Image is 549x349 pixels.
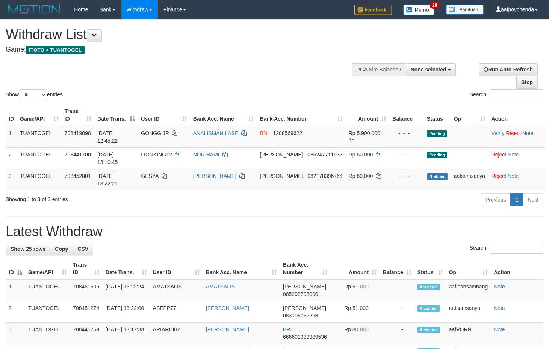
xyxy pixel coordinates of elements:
button: None selected [406,63,456,76]
a: Note [494,305,505,311]
th: Balance: activate to sort column ascending [380,258,414,279]
input: Search: [490,243,543,254]
span: 708452801 [65,173,91,179]
td: AMATSALIS [150,279,203,301]
span: ITOTO > TUANTOGEL [26,46,85,54]
a: [PERSON_NAME] [193,173,236,179]
th: Game/API: activate to sort column ascending [17,105,62,126]
td: · [489,147,546,169]
span: LIONKING12 [141,152,172,158]
h4: Game: [6,46,358,53]
a: Show 25 rows [6,243,50,255]
a: [PERSON_NAME] [206,305,249,311]
span: [DATE] 13:10:45 [97,152,118,165]
span: GONGGIJR [141,130,169,136]
td: aafVORN [446,323,491,344]
span: 29 [430,2,440,9]
a: NOR HAMI [193,152,219,158]
th: Bank Acc. Name: activate to sort column ascending [190,105,257,126]
span: [PERSON_NAME] [283,305,326,311]
span: Copy [55,246,68,252]
span: Copy 082178396764 to clipboard [307,173,342,179]
th: Action [491,258,543,279]
span: [DATE] 12:45:22 [97,130,118,144]
span: 708441700 [65,152,91,158]
th: Balance [389,105,424,126]
span: Accepted [417,284,440,290]
th: Trans ID: activate to sort column ascending [70,258,103,279]
a: [PERSON_NAME] [206,326,249,332]
td: [DATE] 13:17:33 [103,323,150,344]
td: 708445769 [70,323,103,344]
td: TUANTOGEL [17,147,62,169]
td: [DATE] 13:22:00 [103,301,150,323]
td: · · [489,126,546,148]
span: [PERSON_NAME] [260,173,303,179]
span: Copy 666601033389536 to clipboard [283,334,327,340]
span: [PERSON_NAME] [283,284,326,290]
td: - [380,301,414,323]
td: 1 [6,279,25,301]
span: [DATE] 13:22:21 [97,173,118,187]
a: Reject [492,152,507,158]
td: 708451606 [70,279,103,301]
td: 3 [6,169,17,190]
label: Show entries [6,89,63,100]
th: Status: activate to sort column ascending [414,258,446,279]
span: CSV [77,246,88,252]
span: Pending [427,130,447,137]
span: Copy 085292798090 to clipboard [283,291,318,297]
td: aafsamsanya [451,169,489,190]
td: TUANTOGEL [17,169,62,190]
td: Rp 51,000 [331,279,380,301]
a: Note [494,326,505,332]
td: 2 [6,147,17,169]
a: AMATSALIS [206,284,235,290]
span: Accepted [417,327,440,333]
th: Date Trans.: activate to sort column descending [94,105,138,126]
a: CSV [73,243,93,255]
a: Run Auto-Refresh [479,63,538,76]
td: TUANTOGEL [17,126,62,148]
td: ASEPP77 [150,301,203,323]
span: Rp 5.900.000 [349,130,380,136]
span: 708419098 [65,130,91,136]
th: Status [424,105,451,126]
td: 2 [6,301,25,323]
span: None selected [411,67,446,73]
td: · [489,169,546,190]
th: ID: activate to sort column descending [6,258,25,279]
th: Trans ID: activate to sort column ascending [62,105,94,126]
th: Action [489,105,546,126]
a: Copy [50,243,73,255]
td: [DATE] 13:22:24 [103,279,150,301]
td: aafsamsanya [446,301,491,323]
td: ARIARDI07 [150,323,203,344]
a: 1 [510,193,523,206]
label: Search: [470,243,543,254]
span: BRI [283,326,292,332]
th: ID [6,105,17,126]
th: Date Trans.: activate to sort column ascending [103,258,150,279]
a: ANALISMAN LASE [193,130,239,136]
span: Rp 50.000 [349,152,373,158]
div: - - - [392,151,421,158]
select: Showentries [19,89,47,100]
th: Op: activate to sort column ascending [446,258,491,279]
span: Show 25 rows [11,246,45,252]
th: Amount: activate to sort column ascending [346,105,389,126]
span: Copy 085247711937 to clipboard [307,152,342,158]
div: - - - [392,172,421,180]
a: Stop [516,76,538,89]
div: Showing 1 to 3 of 3 entries [6,193,223,203]
a: Note [522,130,534,136]
h1: Latest Withdraw [6,224,543,239]
span: Copy 1208569622 to clipboard [273,130,302,136]
a: Previous [481,193,511,206]
h1: Withdraw List [6,27,358,42]
th: User ID: activate to sort column ascending [138,105,190,126]
td: Rp 80,000 [331,323,380,344]
td: TUANTOGEL [25,301,70,323]
span: GESYA [141,173,158,179]
th: Bank Acc. Name: activate to sort column ascending [203,258,280,279]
